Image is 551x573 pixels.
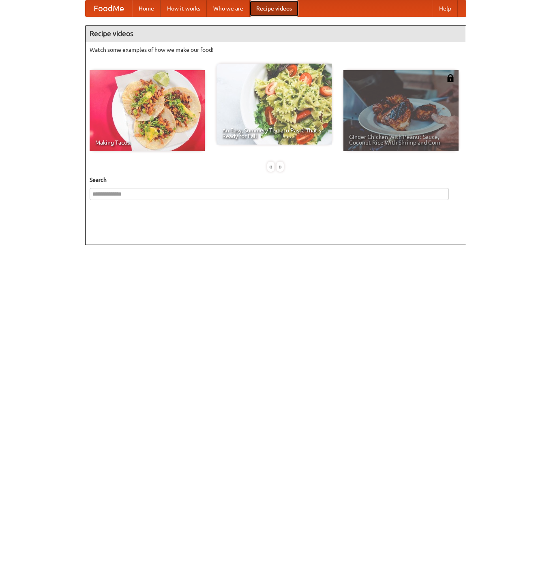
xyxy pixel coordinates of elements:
a: FoodMe [86,0,132,17]
h4: Recipe videos [86,26,466,42]
h5: Search [90,176,462,184]
p: Watch some examples of how we make our food! [90,46,462,54]
span: Making Tacos [95,140,199,145]
span: An Easy, Summery Tomato Pasta That's Ready for Fall [222,128,326,139]
a: Home [132,0,161,17]
div: « [267,162,274,172]
a: An Easy, Summery Tomato Pasta That's Ready for Fall [217,64,332,145]
a: Help [433,0,458,17]
img: 483408.png [446,74,455,82]
a: Making Tacos [90,70,205,151]
a: How it works [161,0,207,17]
a: Who we are [207,0,250,17]
a: Recipe videos [250,0,298,17]
div: » [277,162,284,172]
